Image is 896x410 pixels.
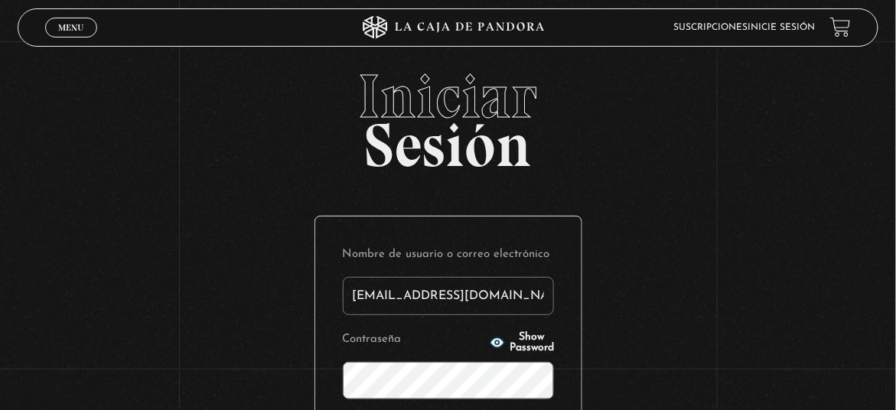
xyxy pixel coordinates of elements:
label: Contraseña [343,329,486,350]
h2: Sesión [18,66,878,164]
label: Nombre de usuario o correo electrónico [343,244,554,265]
a: View your shopping cart [830,17,851,37]
a: Inicie sesión [748,23,815,32]
span: Menu [58,23,83,32]
a: Suscripciones [673,23,748,32]
span: Cerrar [53,36,89,47]
span: Iniciar [18,66,878,127]
span: Show Password [510,332,554,353]
button: Show Password [490,332,554,353]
